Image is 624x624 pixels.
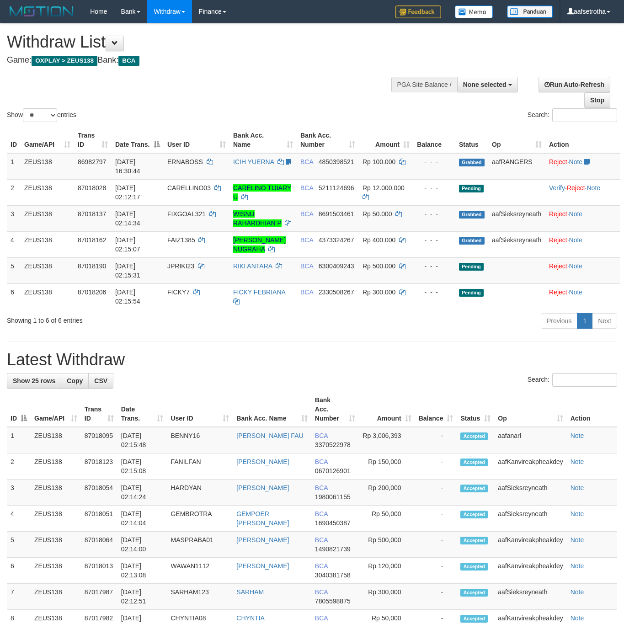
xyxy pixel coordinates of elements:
[319,210,354,218] span: Copy 8691503461 to clipboard
[460,537,488,544] span: Accepted
[539,77,610,92] a: Run Auto-Refresh
[545,283,620,309] td: ·
[417,261,452,271] div: - - -
[363,262,395,270] span: Rp 500.000
[494,558,566,584] td: aafKanvireakpheakdey
[460,589,488,597] span: Accepted
[167,158,203,165] span: ERNABOSS
[21,153,74,180] td: ZEUS138
[577,313,592,329] a: 1
[569,158,583,165] a: Note
[164,127,229,153] th: User ID: activate to sort column ascending
[549,158,567,165] a: Reject
[236,536,289,544] a: [PERSON_NAME]
[21,257,74,283] td: ZEUS138
[359,506,415,532] td: Rp 50,000
[117,584,167,610] td: [DATE] 02:12:51
[319,262,354,270] span: Copy 6300409243 to clipboard
[7,392,31,427] th: ID: activate to sort column descending
[571,562,584,570] a: Note
[488,231,545,257] td: aafSieksreyneath
[78,288,106,296] span: 87018206
[118,56,139,66] span: BCA
[569,210,583,218] a: Note
[94,377,107,384] span: CSV
[571,614,584,622] a: Note
[167,584,233,610] td: SARHAM123
[459,185,484,192] span: Pending
[587,184,600,192] a: Note
[81,392,117,427] th: Trans ID: activate to sort column ascending
[549,236,567,244] a: Reject
[7,506,31,532] td: 4
[311,392,359,427] th: Bank Acc. Number: activate to sort column ascending
[417,157,452,166] div: - - -
[545,257,620,283] td: ·
[78,210,106,218] span: 87018137
[117,532,167,558] td: [DATE] 02:14:00
[81,584,117,610] td: 87017987
[359,453,415,480] td: Rp 150,000
[13,377,55,384] span: Show 25 rows
[319,184,354,192] span: Copy 5211124696 to clipboard
[460,432,488,440] span: Accepted
[415,392,457,427] th: Balance: activate to sort column ascending
[31,532,81,558] td: ZEUS138
[459,237,485,245] span: Grabbed
[359,558,415,584] td: Rp 120,000
[415,584,457,610] td: -
[31,558,81,584] td: ZEUS138
[363,184,405,192] span: Rp 12.000.000
[545,179,620,205] td: · ·
[78,262,106,270] span: 87018190
[167,210,206,218] span: FIXGOAL321
[23,108,57,122] select: Showentries
[7,532,31,558] td: 5
[319,288,354,296] span: Copy 2330508267 to clipboard
[167,236,195,244] span: FAIZ1385
[315,597,351,605] span: Copy 7805598875 to clipboard
[167,453,233,480] td: FANILFAN
[315,545,351,553] span: Copy 1490821739 to clipboard
[552,108,617,122] input: Search:
[81,453,117,480] td: 87018123
[417,288,452,297] div: - - -
[78,184,106,192] span: 87018028
[417,209,452,219] div: - - -
[315,588,328,596] span: BCA
[417,183,452,192] div: - - -
[488,127,545,153] th: Op: activate to sort column ascending
[117,427,167,453] td: [DATE] 02:15:48
[117,480,167,506] td: [DATE] 02:14:24
[115,210,140,227] span: [DATE] 02:14:34
[236,432,303,439] a: [PERSON_NAME] FAU
[81,427,117,453] td: 87018095
[545,127,620,153] th: Action
[117,506,167,532] td: [DATE] 02:14:04
[81,506,117,532] td: 87018051
[460,615,488,623] span: Accepted
[233,210,282,227] a: WISNU RAHARDHIAN P
[236,458,289,465] a: [PERSON_NAME]
[233,262,272,270] a: RIKI ANTARA
[541,313,577,329] a: Previous
[359,532,415,558] td: Rp 500,000
[363,236,395,244] span: Rp 400.000
[167,532,233,558] td: MASPRABA01
[81,558,117,584] td: 87018013
[363,158,395,165] span: Rp 100.000
[415,558,457,584] td: -
[460,563,488,571] span: Accepted
[415,506,457,532] td: -
[300,210,313,218] span: BCA
[457,77,518,92] button: None selected
[233,158,274,165] a: ICIH YUERNA
[571,588,584,596] a: Note
[507,5,553,18] img: panduan.png
[359,127,413,153] th: Amount: activate to sort column ascending
[300,236,313,244] span: BCA
[460,485,488,492] span: Accepted
[359,427,415,453] td: Rp 3,006,393
[167,506,233,532] td: GEMBROTRA
[494,480,566,506] td: aafSieksreyneath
